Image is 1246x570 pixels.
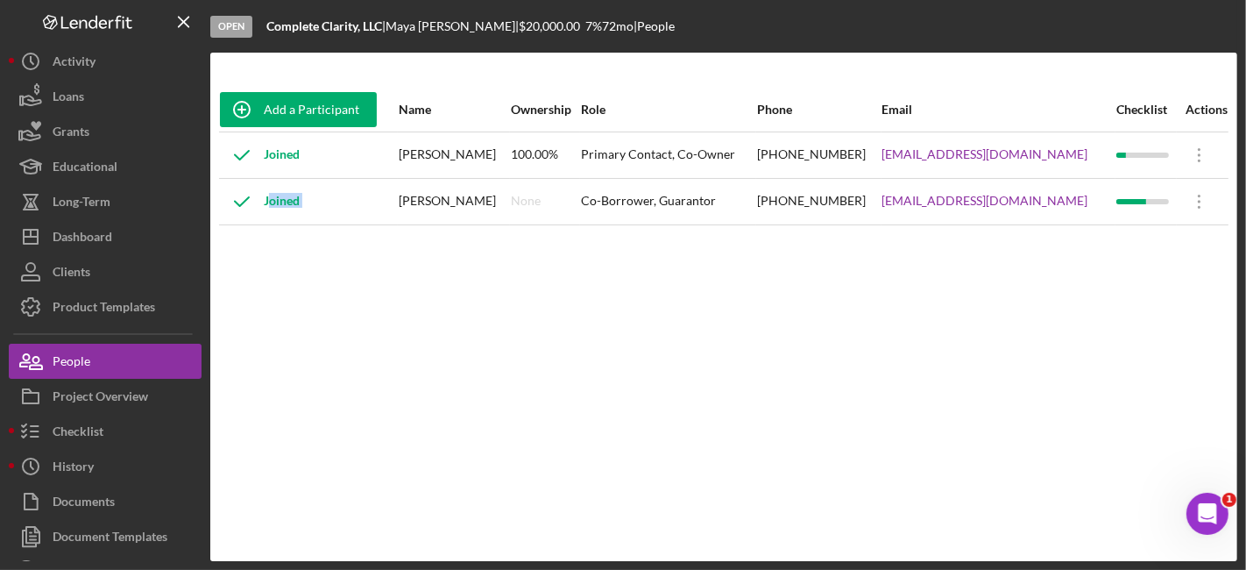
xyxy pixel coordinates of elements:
button: Project Overview [9,379,202,414]
a: [EMAIL_ADDRESS][DOMAIN_NAME] [882,147,1088,161]
b: Complete Clarity, LLC [266,18,382,33]
div: Long-Term [53,184,110,224]
div: Ownership [511,103,579,117]
div: Checklist [1116,103,1176,117]
div: [PERSON_NAME] [399,133,509,177]
button: Dashboard [9,219,202,254]
button: Add a Participant [220,92,377,127]
button: People [9,344,202,379]
div: Maya [PERSON_NAME] | [386,19,519,33]
div: 7 % [585,19,602,33]
div: [PERSON_NAME] [399,180,509,224]
div: Dashboard [53,219,112,259]
div: Phone [757,103,880,117]
div: History [53,449,94,488]
div: | People [634,19,675,33]
div: Clients [53,254,90,294]
button: Clients [9,254,202,289]
div: Name [399,103,509,117]
div: Actions [1178,103,1228,117]
button: Checklist [9,414,202,449]
span: 1 [1222,493,1236,507]
div: Joined [220,133,300,177]
div: 72 mo [602,19,634,33]
iframe: Intercom live chat [1186,493,1228,535]
a: [EMAIL_ADDRESS][DOMAIN_NAME] [882,194,1088,208]
div: Checklist [53,414,103,453]
div: 100.00% [511,133,579,177]
div: Activity [53,44,96,83]
div: | [266,19,386,33]
div: Document Templates [53,519,167,559]
div: Primary Contact, Co-Owner [581,133,755,177]
button: Documents [9,484,202,519]
div: [PHONE_NUMBER] [757,180,880,224]
button: Product Templates [9,289,202,324]
div: Role [581,103,755,117]
div: Open [210,16,252,38]
div: Joined [220,180,300,224]
button: Educational [9,149,202,184]
button: History [9,449,202,484]
div: Educational [53,149,117,189]
div: $20,000.00 [519,19,585,33]
div: Add a Participant [264,92,359,127]
div: Product Templates [53,289,155,329]
div: Loans [53,79,84,118]
div: Project Overview [53,379,148,418]
button: Loans [9,79,202,114]
div: People [53,344,90,383]
div: None [511,194,541,208]
div: Grants [53,114,89,153]
div: [PHONE_NUMBER] [757,133,880,177]
div: Documents [53,484,115,524]
div: Co-Borrower, Guarantor [581,180,755,224]
button: Grants [9,114,202,149]
button: Document Templates [9,519,202,554]
button: Activity [9,44,202,79]
button: Long-Term [9,184,202,219]
div: Email [882,103,1115,117]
